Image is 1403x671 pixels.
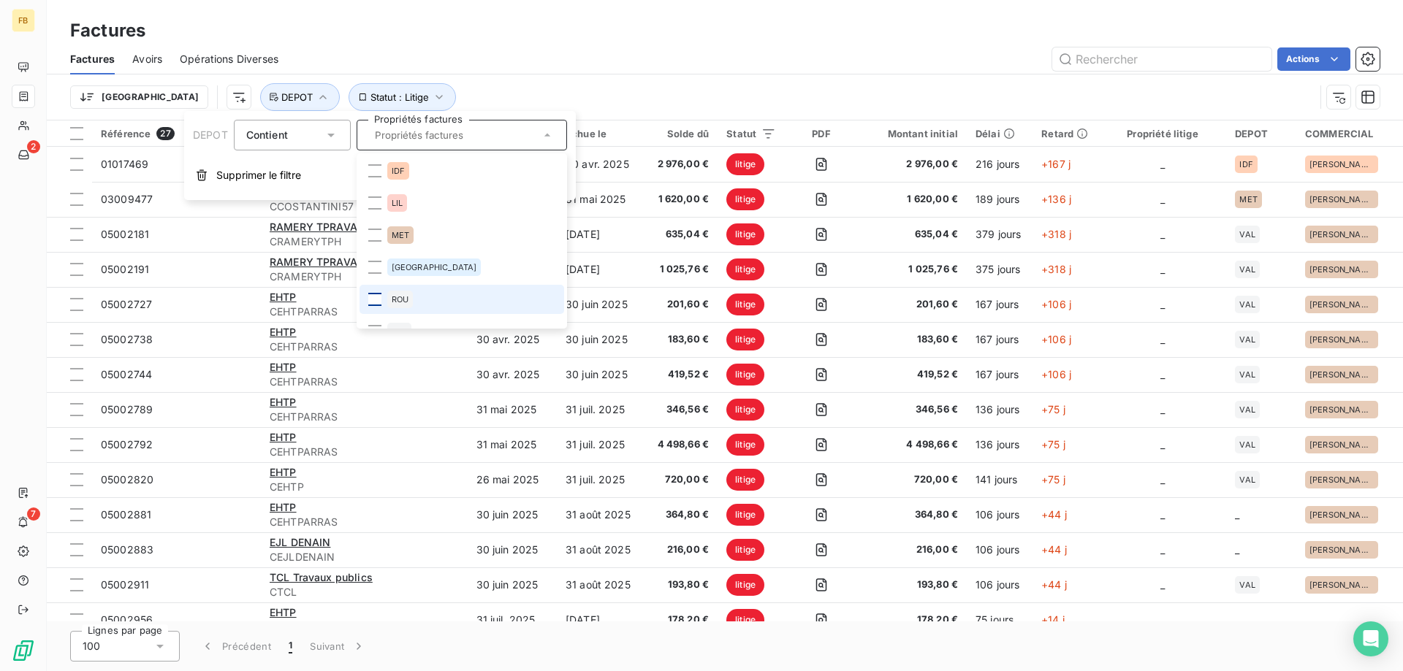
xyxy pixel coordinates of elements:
td: 167 jours [967,287,1033,322]
span: _ [1160,543,1165,556]
td: 30 avr. 2025 [468,322,558,357]
td: 31 mai 2025 [557,182,642,217]
span: 2 976,00 € [650,157,709,172]
span: +75 j [1041,438,1065,450]
span: 419,52 € [650,367,709,382]
span: 178,20 € [867,613,958,627]
span: [PERSON_NAME] [1309,440,1374,449]
span: litige [726,539,764,561]
span: _ [1160,473,1165,486]
span: 201,60 € [650,297,709,312]
span: CEJLDENAIN [270,550,459,564]
span: [GEOGRAPHIC_DATA] [392,263,477,272]
td: 136 jours [967,427,1033,462]
td: 136 jours [967,392,1033,427]
span: 05002738 [101,333,153,345]
span: VAL [1239,580,1255,589]
span: +136 j [1041,193,1071,205]
img: Logo LeanPay [12,639,35,662]
span: +14 j [1041,613,1065,626]
span: EHTP [270,326,297,338]
span: 7 [27,507,40,521]
span: 27 [156,127,174,140]
span: 1 [289,639,292,653]
span: MET [392,231,409,239]
button: Suivant [301,631,375,662]
span: Avoirs [132,52,162,66]
span: +167 j [1041,158,1071,170]
h3: Factures [70,18,145,44]
span: VAL [1239,335,1255,344]
span: litige [726,609,764,631]
span: 05002792 [101,438,153,450]
span: +75 j [1041,473,1065,486]
span: [PERSON_NAME] [1309,300,1374,309]
span: VAL [1239,265,1255,274]
span: Référence [101,128,151,139]
span: CCOSTANTINI57 [270,199,459,214]
span: DEPOT [281,91,313,103]
span: CEHTPARRAS [270,445,459,459]
span: 346,56 € [867,402,958,417]
span: VAL [1239,440,1255,449]
td: 106 jours [967,567,1033,602]
span: 05002727 [101,298,152,310]
span: _ [1160,578,1165,591]
div: Statut [726,128,776,139]
span: 193,80 € [650,578,709,592]
span: 419,52 € [867,367,958,382]
span: VAL [392,327,407,336]
span: [PERSON_NAME] [1309,265,1374,274]
span: 4 498,66 € [867,437,958,452]
span: [PERSON_NAME] [1309,230,1374,239]
div: Open Intercom Messenger [1353,621,1388,656]
span: VAL [1239,300,1255,309]
span: [PERSON_NAME] [1309,160,1374,169]
span: EHTP [270,291,297,303]
span: CTCL [270,585,459,599]
td: [DATE] [557,217,642,252]
div: Propriété litige [1108,128,1218,139]
button: 1 [280,631,301,662]
span: EHTP [270,501,297,513]
span: VAL [1239,230,1255,239]
span: IDF [1239,160,1252,169]
button: Supprimer le filtre [184,159,576,191]
span: 183,60 € [650,332,709,347]
div: DEPOT [1235,128,1288,139]
span: _ [1160,508,1165,521]
span: 01017469 [101,158,148,170]
span: [PERSON_NAME] [1309,475,1374,484]
span: litige [726,294,764,315]
span: 635,04 € [650,227,709,242]
td: 75 jours [967,602,1033,637]
span: Supprimer le filtre [216,168,301,183]
span: +44 j [1041,578,1067,591]
span: 100 [83,639,100,653]
input: Rechercher [1052,47,1271,71]
td: 31 juil. 2025 [468,602,558,637]
span: CEHTPARRAS [270,304,459,319]
span: litige [726,153,764,175]
td: 30 juin 2025 [468,567,558,602]
span: 05002956 [101,613,153,626]
span: CEHTPARRAS [270,515,459,529]
td: 31 août 2025 [557,497,642,532]
span: LIL [392,199,403,207]
span: 2 [27,140,40,153]
input: Propriétés factures [369,129,540,142]
span: VAL [1239,475,1255,484]
td: 379 jours [967,217,1033,252]
span: 178,20 € [650,613,709,627]
span: Factures [70,52,115,66]
span: _ [1235,508,1239,521]
span: DEPOT [193,129,228,141]
div: Montant initial [867,128,958,139]
span: 05002744 [101,368,152,380]
span: RAMERY TPRAVAUX PUBLICS [270,221,419,233]
td: 30 juin 2025 [468,497,558,532]
span: 05002191 [101,263,149,275]
span: 193,80 € [867,578,958,592]
span: 720,00 € [650,472,709,487]
span: _ [1235,543,1239,556]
